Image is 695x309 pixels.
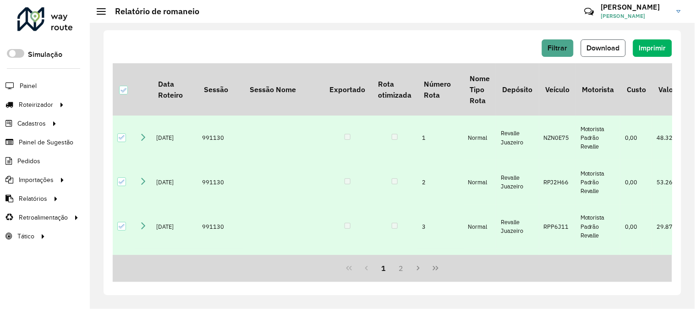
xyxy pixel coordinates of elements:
th: Motorista [576,63,620,116]
td: Normal [464,204,496,249]
button: Imprimir [633,39,672,57]
td: 3 [418,204,464,249]
td: 991130 [197,249,243,285]
td: Revalle Juazeiro [496,116,539,160]
td: Motorista Padrão Revalle [576,116,620,160]
td: 1 [418,116,464,160]
td: SJQ9B60 [539,249,576,285]
button: 2 [393,259,410,277]
td: NZN0E75 [539,116,576,160]
span: Download [587,44,620,52]
td: 29.870,64 [652,204,690,249]
button: Last Page [427,259,444,277]
th: Depósito [496,63,539,116]
td: 0,00 [620,116,652,160]
th: Veículo [539,63,576,116]
td: Revalle Juazeiro [496,249,539,285]
td: Motorista Padrão Revalle [576,249,620,285]
h3: [PERSON_NAME] [601,3,670,11]
button: Download [581,39,626,57]
td: [DATE] [152,160,197,204]
td: 48.327,85 [652,116,690,160]
th: Custo [620,63,652,116]
span: Pedidos [17,156,40,166]
th: Nome Tipo Rota [464,63,496,116]
td: 0,00 [620,204,652,249]
td: 991130 [197,116,243,160]
label: Simulação [28,49,62,60]
td: 0,00 [620,160,652,204]
td: RPJ2H66 [539,160,576,204]
span: [PERSON_NAME] [601,12,670,20]
span: Roteirizador [19,100,53,110]
td: [DATE] [152,204,197,249]
button: 1 [375,259,393,277]
span: Painel [20,81,37,91]
h2: Relatório de romaneio [106,6,199,17]
span: Importações [19,175,54,185]
td: 991130 [197,204,243,249]
td: 4 [418,249,464,285]
span: Filtrar [548,44,568,52]
td: Motorista Padrão Revalle [576,204,620,249]
td: 53.269,05 [652,160,690,204]
th: Sessão [197,63,243,116]
td: 991130 [197,160,243,204]
td: 2 [418,160,464,204]
span: Relatórios [19,194,47,204]
td: [DATE] [152,249,197,285]
span: Cadastros [17,119,46,128]
a: Contato Rápido [579,2,599,22]
th: Sessão Nome [243,63,323,116]
th: Número Rota [418,63,464,116]
td: RPP6J11 [539,204,576,249]
td: Revalle Juazeiro [496,160,539,204]
button: Filtrar [542,39,574,57]
button: Next Page [410,259,427,277]
td: Revalle Juazeiro [496,204,539,249]
td: Motorista Padrão Revalle [576,160,620,204]
td: Normal [464,160,496,204]
th: Valor [652,63,690,116]
td: [DATE] [152,116,197,160]
th: Data Roteiro [152,63,197,116]
span: Painel de Sugestão [19,138,73,147]
td: Normal [464,249,496,285]
td: 31.401,06 [652,249,690,285]
td: Normal [464,116,496,160]
td: 0,00 [620,249,652,285]
span: Imprimir [639,44,666,52]
span: Tático [17,232,34,241]
th: Exportado [323,63,372,116]
span: Retroalimentação [19,213,68,222]
th: Rota otimizada [372,63,417,116]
